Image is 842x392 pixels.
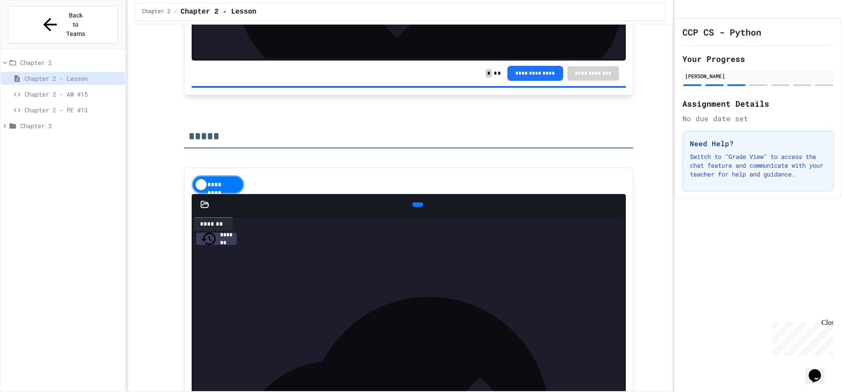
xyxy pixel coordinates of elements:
span: Chapter 2 [20,58,121,67]
p: Switch to "Grade View" to access the chat feature and communicate with your teacher for help and ... [690,152,827,179]
h3: Need Help? [690,138,827,149]
h2: Your Progress [682,53,834,65]
span: / [174,8,177,15]
span: Chapter 2 [142,8,171,15]
iframe: chat widget [805,357,833,383]
button: Back to Teams [8,6,118,43]
div: No due date set [682,113,834,124]
span: Chapter 3 [20,121,121,130]
span: Chapter 2 - AW #15 [25,90,121,99]
span: Back to Teams [65,11,86,39]
div: Chat with us now!Close [4,4,61,56]
span: Chapter 2 - Lesson [181,7,257,17]
span: Chapter 2 - Lesson [25,74,121,83]
h2: Assignment Details [682,97,834,110]
iframe: chat widget [769,319,833,356]
div: [PERSON_NAME] [685,72,831,80]
span: Chapter 2 - PE #13 [25,105,121,115]
h1: CCP CS - Python [682,26,761,38]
